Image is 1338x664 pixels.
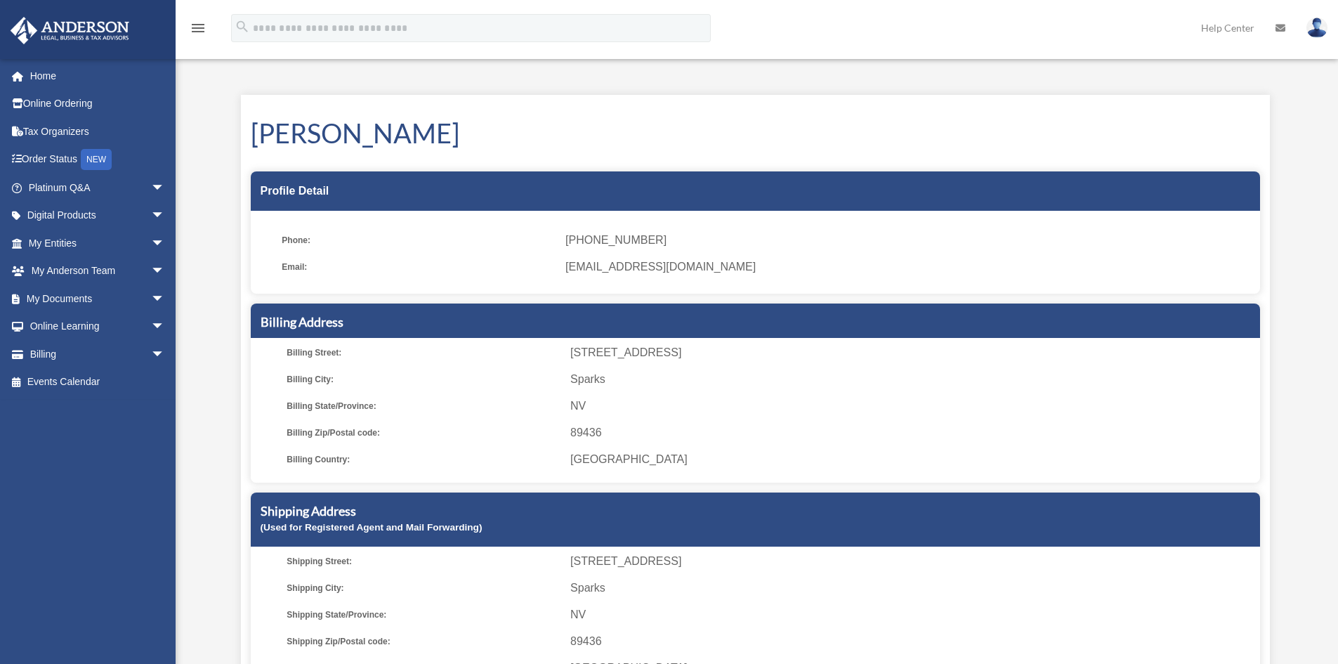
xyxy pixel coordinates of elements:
span: arrow_drop_down [151,229,179,258]
span: 89436 [570,632,1254,651]
span: arrow_drop_down [151,202,179,230]
span: arrow_drop_down [151,313,179,341]
span: arrow_drop_down [151,285,179,313]
span: Billing Country: [287,450,560,469]
a: My Entitiesarrow_drop_down [10,229,186,257]
div: Profile Detail [251,171,1260,211]
span: Shipping Zip/Postal code: [287,632,560,651]
a: Online Ordering [10,90,186,118]
a: Events Calendar [10,368,186,396]
i: menu [190,20,206,37]
span: Billing Zip/Postal code: [287,423,560,443]
span: [STREET_ADDRESS] [570,343,1254,363]
a: My Documentsarrow_drop_down [10,285,186,313]
span: arrow_drop_down [151,340,179,369]
span: Billing City: [287,370,560,389]
div: NEW [81,149,112,170]
h1: [PERSON_NAME] [251,115,1260,152]
span: Billing State/Province: [287,396,560,416]
a: Billingarrow_drop_down [10,340,186,368]
i: search [235,19,250,34]
a: Digital Productsarrow_drop_down [10,202,186,230]
span: arrow_drop_down [151,257,179,286]
span: [STREET_ADDRESS] [570,552,1254,571]
img: Anderson Advisors Platinum Portal [6,17,133,44]
a: My Anderson Teamarrow_drop_down [10,257,186,285]
span: arrow_drop_down [151,174,179,202]
a: Online Learningarrow_drop_down [10,313,186,341]
a: Tax Organizers [10,117,186,145]
img: User Pic [1306,18,1327,38]
a: Platinum Q&Aarrow_drop_down [10,174,186,202]
a: Home [10,62,186,90]
span: NV [570,396,1254,416]
span: Shipping Street: [287,552,560,571]
span: NV [570,605,1254,625]
span: Sparks [570,370,1254,389]
small: (Used for Registered Agent and Mail Forwarding) [261,522,483,533]
span: [GEOGRAPHIC_DATA] [570,450,1254,469]
span: Shipping City: [287,578,560,598]
span: [EMAIL_ADDRESS][DOMAIN_NAME] [565,257,1250,277]
span: Billing Street: [287,343,560,363]
span: Sparks [570,578,1254,598]
span: Shipping State/Province: [287,605,560,625]
h5: Billing Address [261,313,1250,331]
span: Email: [282,257,556,277]
span: Phone: [282,230,556,250]
span: [PHONE_NUMBER] [565,230,1250,250]
a: menu [190,25,206,37]
span: 89436 [570,423,1254,443]
h5: Shipping Address [261,502,1250,520]
a: Order StatusNEW [10,145,186,174]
